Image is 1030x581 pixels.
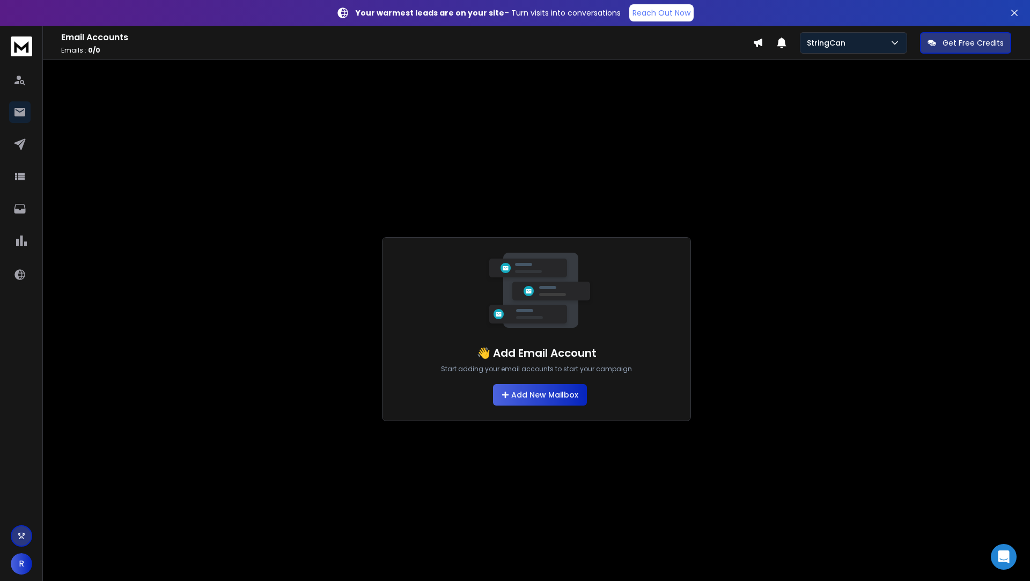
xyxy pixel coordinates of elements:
p: Emails : [61,46,753,55]
div: Open Intercom Messenger [991,544,1017,570]
p: – Turn visits into conversations [356,8,621,18]
img: logo [11,36,32,56]
button: R [11,553,32,575]
h1: Email Accounts [61,31,753,44]
strong: Your warmest leads are on your site [356,8,504,18]
h1: 👋 Add Email Account [477,345,597,361]
button: Add New Mailbox [493,384,587,406]
p: Get Free Credits [943,38,1004,48]
a: Reach Out Now [629,4,694,21]
button: Get Free Credits [920,32,1011,54]
span: 0 / 0 [88,46,100,55]
p: Reach Out Now [632,8,690,18]
p: StringCan [807,38,850,48]
p: Start adding your email accounts to start your campaign [441,365,632,373]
